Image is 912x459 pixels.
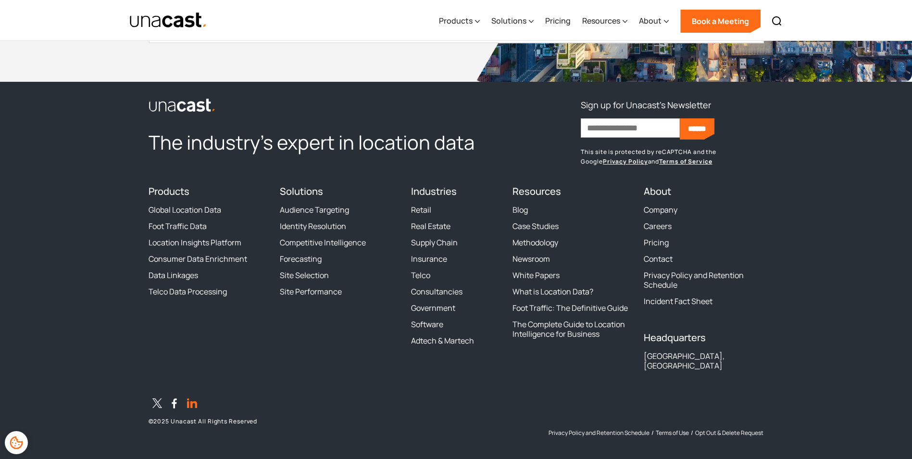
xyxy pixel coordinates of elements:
[512,238,558,247] a: Methodology
[411,186,501,197] h4: Industries
[149,270,198,280] a: Data Linkages
[644,270,763,290] a: Privacy Policy and Retention Schedule
[582,15,620,26] div: Resources
[411,221,450,231] a: Real Estate
[149,97,501,113] a: link to the homepage
[149,185,189,198] a: Products
[644,205,677,215] a: Company
[166,396,183,414] a: Facebook
[280,185,323,198] a: Solutions
[129,12,208,29] a: home
[149,130,501,155] h2: The industry’s expert in location data
[149,221,207,231] a: Foot Traffic Data
[149,254,247,264] a: Consumer Data Enrichment
[680,10,761,33] a: Book a Meeting
[411,205,431,215] a: Retail
[644,221,672,231] a: Careers
[603,157,648,166] a: Privacy Policy
[5,431,28,454] div: Cookie Preferences
[644,186,763,197] h4: About
[411,287,462,296] a: Consultancies
[280,238,366,247] a: Competitive Intelligence
[512,319,632,339] a: The Complete Guide to Location Intelligence for Business
[439,15,473,26] div: Products
[280,270,329,280] a: Site Selection
[149,418,400,425] p: © 2025 Unacast All Rights Reserved
[644,254,673,264] a: Contact
[644,332,763,344] h4: Headquarters
[545,1,571,41] a: Pricing
[581,147,763,166] p: This site is protected by reCAPTCHA and the Google and
[149,238,241,247] a: Location Insights Platform
[639,1,669,41] div: About
[280,254,322,264] a: Forecasting
[439,1,480,41] div: Products
[411,238,458,247] a: Supply Chain
[651,429,654,437] div: /
[512,221,559,231] a: Case Studies
[512,270,560,280] a: White Papers
[411,336,474,345] a: Adtech & Martech
[411,303,455,313] a: Government
[491,15,526,26] div: Solutions
[280,205,349,215] a: Audience Targeting
[582,1,627,41] div: Resources
[149,396,166,414] a: Twitter / X
[691,429,693,437] div: /
[411,254,447,264] a: Insurance
[656,429,689,437] a: Terms of Use
[411,319,443,329] a: Software
[659,157,712,166] a: Terms of Service
[512,205,528,215] a: Blog
[581,97,711,113] h3: Sign up for Unacast's Newsletter
[695,429,763,437] a: Opt Out & Delete Request
[512,303,628,313] a: Foot Traffic: The Definitive Guide
[491,1,534,41] div: Solutions
[129,12,208,29] img: Unacast text logo
[280,221,346,231] a: Identity Resolution
[644,351,763,370] div: [GEOGRAPHIC_DATA], [GEOGRAPHIC_DATA]
[411,270,430,280] a: Telco
[149,287,227,296] a: Telco Data Processing
[549,429,650,437] a: Privacy Policy and Retention Schedule
[644,238,669,247] a: Pricing
[771,15,783,27] img: Search icon
[512,254,550,264] a: Newsroom
[280,287,342,296] a: Site Performance
[149,205,221,215] a: Global Location Data
[512,287,593,296] a: What is Location Data?
[512,186,632,197] h4: Resources
[183,396,200,414] a: LinkedIn
[149,98,216,113] img: Unacast logo
[639,15,662,26] div: About
[644,296,712,306] a: Incident Fact Sheet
